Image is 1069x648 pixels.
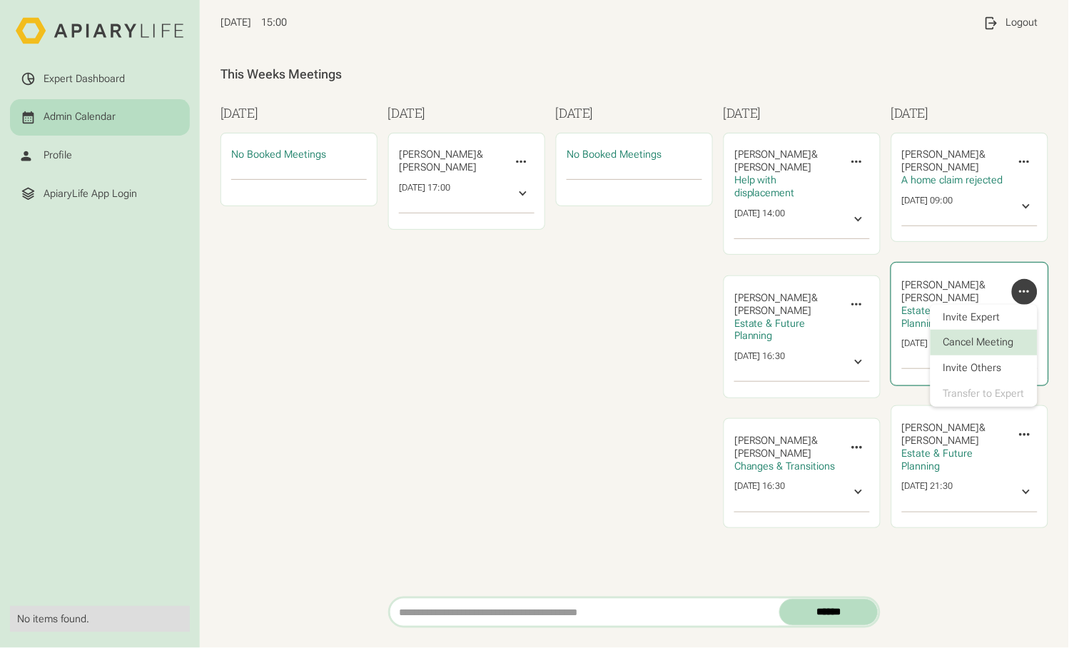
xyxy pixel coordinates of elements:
a: Logout [973,5,1048,41]
span: [PERSON_NAME] [734,305,812,317]
div: This Weeks Meetings [221,66,1048,82]
h3: [DATE] [221,103,378,123]
span: A home claim rejected [902,174,1003,186]
div: & [734,148,839,174]
div: Expert Dashboard [44,73,125,86]
span: Help with displacement [734,174,795,199]
span: [PERSON_NAME] [399,161,477,173]
span: [PERSON_NAME] [734,161,812,173]
div: No items found. [17,613,182,626]
a: Transfer to Expert [931,381,1038,407]
span: [PERSON_NAME] [734,292,812,304]
span: Changes & Transitions [734,460,836,472]
span: [PERSON_NAME] [734,447,812,460]
span: [DATE] [221,16,251,29]
div: [DATE] 16:30 [734,350,786,373]
a: ApiaryLife App Login [10,176,189,212]
span: [PERSON_NAME] [902,422,980,434]
div: & [734,435,839,460]
span: Estate & Future Planning [902,305,973,330]
span: 15:00 [261,16,287,29]
span: [PERSON_NAME] [902,279,980,291]
span: [PERSON_NAME] [902,292,980,304]
a: Expert Dashboard [10,61,189,96]
span: Estate & Future Planning [902,447,973,472]
div: [DATE] 16:30 [734,480,786,503]
h3: [DATE] [724,103,881,123]
div: & [399,148,504,174]
h3: [DATE] [556,103,714,123]
a: Admin Calendar [10,99,189,135]
button: Invite Others [931,355,1038,381]
a: Profile [10,138,189,173]
span: [PERSON_NAME] [399,148,477,161]
div: Admin Calendar [44,111,116,123]
div: [DATE] 14:00 [902,338,953,360]
div: Logout [1006,16,1038,29]
div: & [734,292,839,318]
span: Estate & Future Planning [734,318,806,343]
h3: [DATE] [388,103,546,123]
span: No Booked Meetings [231,148,326,161]
span: [PERSON_NAME] [902,148,980,161]
div: Profile [44,149,72,162]
h3: [DATE] [891,103,1049,123]
button: Invite Expert [931,305,1038,330]
div: & [902,148,1007,174]
div: [DATE] 17:00 [399,182,450,205]
div: [DATE] 09:00 [902,195,953,218]
div: ApiaryLife App Login [44,188,137,201]
div: [DATE] 21:30 [902,480,953,503]
span: [PERSON_NAME] [902,161,980,173]
div: & [902,422,1007,447]
span: [PERSON_NAME] [734,148,812,161]
span: No Booked Meetings [567,148,662,161]
div: [DATE] 14:00 [734,208,786,231]
span: [PERSON_NAME] [902,435,980,447]
a: Cancel Meeting [931,330,1038,355]
div: & [902,279,1007,305]
span: [PERSON_NAME] [734,435,812,447]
